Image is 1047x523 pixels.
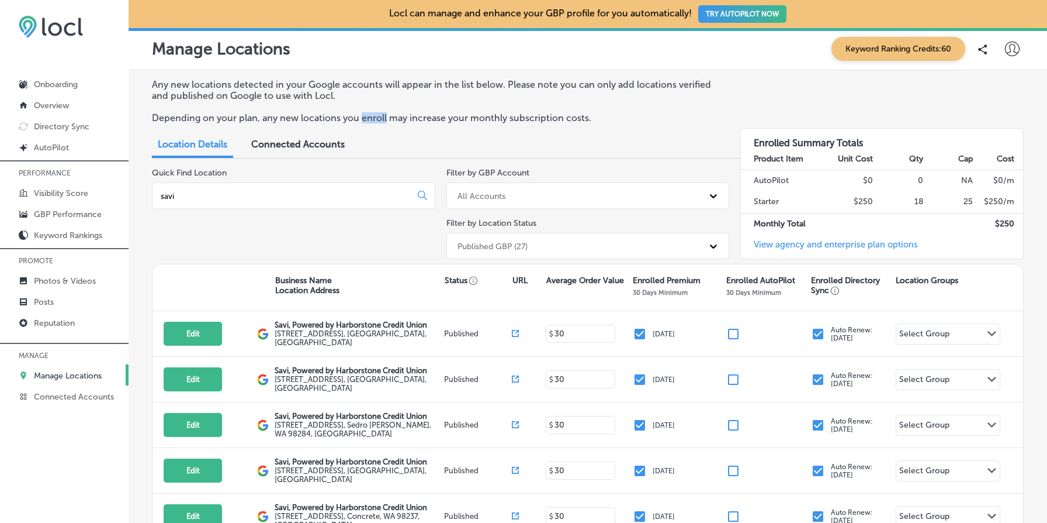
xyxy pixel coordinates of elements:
p: Directory Sync [34,122,89,132]
td: Starter [741,191,824,213]
p: Auto Renew: [DATE] [831,417,873,433]
div: All Accounts [457,191,505,201]
img: logo [257,419,269,431]
label: [STREET_ADDRESS] , Sedro [PERSON_NAME], WA 98284, [GEOGRAPHIC_DATA] [275,421,441,438]
span: Keyword Ranking Credits: 60 [831,37,965,61]
p: Visibility Score [34,188,88,198]
img: 6efc1275baa40be7c98c3b36c6bfde44.png [19,15,83,38]
div: Select Group [899,466,949,479]
div: Select Group [899,329,949,342]
td: $ 0 /m [973,170,1023,191]
h3: Enrolled Summary Totals [741,129,1023,149]
input: All Locations [160,191,408,201]
p: Keyword Rankings [34,230,102,240]
p: 30 Days Minimum [633,288,688,297]
p: Published [444,466,512,475]
p: [DATE] [653,376,675,384]
p: Any new locations detected in your Google accounts will appear in the list below. Please note you... [152,79,719,101]
td: NA [924,170,973,191]
p: $ [549,330,553,338]
p: Auto Renew: [DATE] [831,326,873,342]
div: Published GBP (27) [457,241,528,251]
p: Manage Locations [34,371,102,381]
p: Posts [34,297,54,307]
p: Auto Renew: [DATE] [831,463,873,479]
p: Savi, Powered by Harborstone Credit Union [275,503,441,512]
p: Status [445,276,512,285]
th: Cost [973,149,1023,170]
td: $ 250 [973,213,1023,235]
p: AutoPilot [34,143,69,153]
p: Published [444,512,512,521]
p: GBP Performance [34,209,102,219]
td: 18 [873,191,923,213]
td: 25 [924,191,973,213]
p: $ [549,512,553,521]
p: $ [549,467,553,475]
p: Auto Renew: [DATE] [831,371,873,388]
span: Location Details [158,139,227,150]
img: logo [257,511,269,522]
a: View agency and enterprise plan options [741,239,918,259]
p: Onboarding [34,80,78,90]
strong: Product Item [754,154,803,164]
p: Reputation [34,318,75,328]
img: logo [257,465,269,477]
p: [DATE] [653,467,675,475]
p: URL [512,276,528,285]
p: 30 Days Minimum [726,288,781,297]
label: Quick Find Location [152,168,227,178]
p: Savi, Powered by Harborstone Credit Union [275,457,441,466]
label: Filter by GBP Account [446,168,529,178]
img: logo [257,374,269,386]
div: Select Group [899,420,949,433]
label: [STREET_ADDRESS] , [GEOGRAPHIC_DATA], [GEOGRAPHIC_DATA] [275,329,441,347]
img: logo [257,328,269,340]
span: Connected Accounts [251,139,345,150]
td: 0 [873,170,923,191]
p: Connected Accounts [34,392,114,402]
td: $ 250 /m [973,191,1023,213]
p: [DATE] [653,330,675,338]
p: Average Order Value [546,276,624,285]
td: $0 [824,170,873,191]
label: [STREET_ADDRESS] , [GEOGRAPHIC_DATA], [GEOGRAPHIC_DATA] [275,466,441,484]
p: [DATE] [653,512,675,521]
button: Edit [164,459,222,483]
p: Enrolled Directory Sync [811,276,890,295]
th: Qty [873,149,923,170]
p: [DATE] [653,421,675,429]
p: Overview [34,101,69,111]
p: $ [549,376,553,384]
p: Depending on your plan, any new locations you enroll may increase your monthly subscription costs. [152,112,719,123]
p: Savi, Powered by Harborstone Credit Union [275,366,441,375]
p: Savi, Powered by Harborstone Credit Union [275,412,441,421]
p: Business Name Location Address [275,276,339,295]
td: Monthly Total [741,213,824,235]
label: Filter by Location Status [446,218,536,228]
p: Enrolled AutoPilot [726,276,795,285]
button: Edit [164,367,222,391]
p: Published [444,375,512,384]
td: AutoPilot [741,170,824,191]
p: Manage Locations [152,39,290,59]
p: Published [444,329,512,338]
p: Savi, Powered by Harborstone Credit Union [275,321,441,329]
button: Edit [164,322,222,346]
p: Published [444,421,512,429]
label: [STREET_ADDRESS] , [GEOGRAPHIC_DATA], [GEOGRAPHIC_DATA] [275,375,441,393]
p: Photos & Videos [34,276,96,286]
td: $250 [824,191,873,213]
div: Select Group [899,374,949,388]
p: Location Groups [896,276,958,285]
p: $ [549,421,553,429]
th: Unit Cost [824,149,873,170]
button: Edit [164,413,222,437]
p: Enrolled Premium [633,276,701,285]
button: TRY AUTOPILOT NOW [698,5,786,23]
th: Cap [924,149,973,170]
